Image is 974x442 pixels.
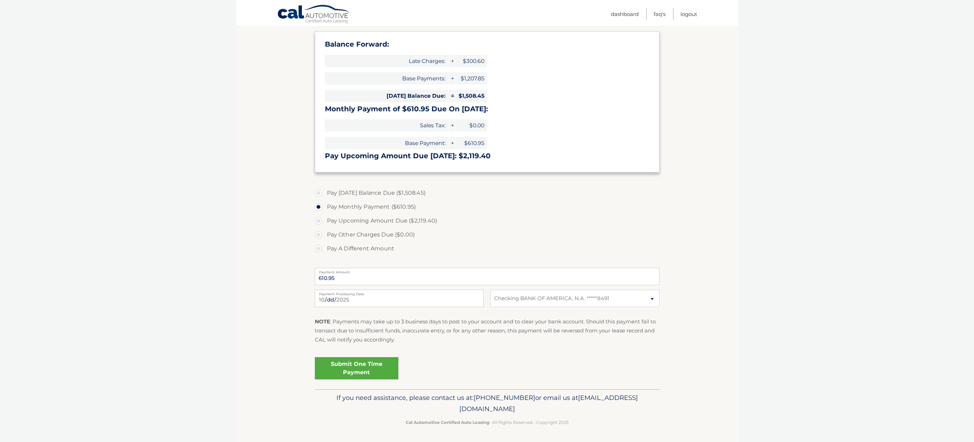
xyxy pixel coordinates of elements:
[315,200,660,214] label: Pay Monthly Payment ($610.95)
[315,242,660,256] label: Pay A Different Amount
[325,72,448,85] span: Base Payments:
[449,137,455,149] span: +
[474,394,535,402] span: [PHONE_NUMBER]
[456,119,487,131] span: $0.00
[319,419,655,426] p: - All Rights Reserved - Copyright 2025
[456,55,487,67] span: $300.60
[456,72,487,85] span: $1,207.85
[456,137,487,149] span: $610.95
[325,90,448,102] span: [DATE] Balance Due:
[315,318,330,325] strong: NOTE
[319,392,655,415] p: If you need assistance, please contact us at: or email us at
[315,290,484,295] label: Payment Processing Date
[315,228,660,242] label: Pay Other Charges Due ($0.00)
[315,317,660,345] p: : Payments may take up to 3 business days to post to your account and to clear your bank account....
[315,214,660,228] label: Pay Upcoming Amount Due ($2,119.40)
[611,8,639,20] a: Dashboard
[406,420,489,425] strong: Cal Automotive Certified Auto Leasing
[654,8,665,20] a: FAQ's
[315,268,660,285] input: Payment Amount
[315,290,484,307] input: Payment Date
[325,105,649,113] h3: Monthly Payment of $610.95 Due On [DATE]:
[449,72,455,85] span: +
[449,55,455,67] span: +
[325,40,649,49] h3: Balance Forward:
[325,152,649,160] h3: Pay Upcoming Amount Due [DATE]: $2,119.40
[325,119,448,131] span: Sales Tax:
[315,186,660,200] label: Pay [DATE] Balance Due ($1,508.45)
[449,90,455,102] span: =
[680,8,697,20] a: Logout
[459,394,638,413] span: [EMAIL_ADDRESS][DOMAIN_NAME]
[449,119,455,131] span: +
[315,357,398,379] a: Submit One Time Payment
[315,268,660,273] label: Payment Amount
[325,55,448,67] span: Late Charges:
[277,5,350,25] a: Cal Automotive
[456,90,487,102] span: $1,508.45
[325,137,448,149] span: Base Payment:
